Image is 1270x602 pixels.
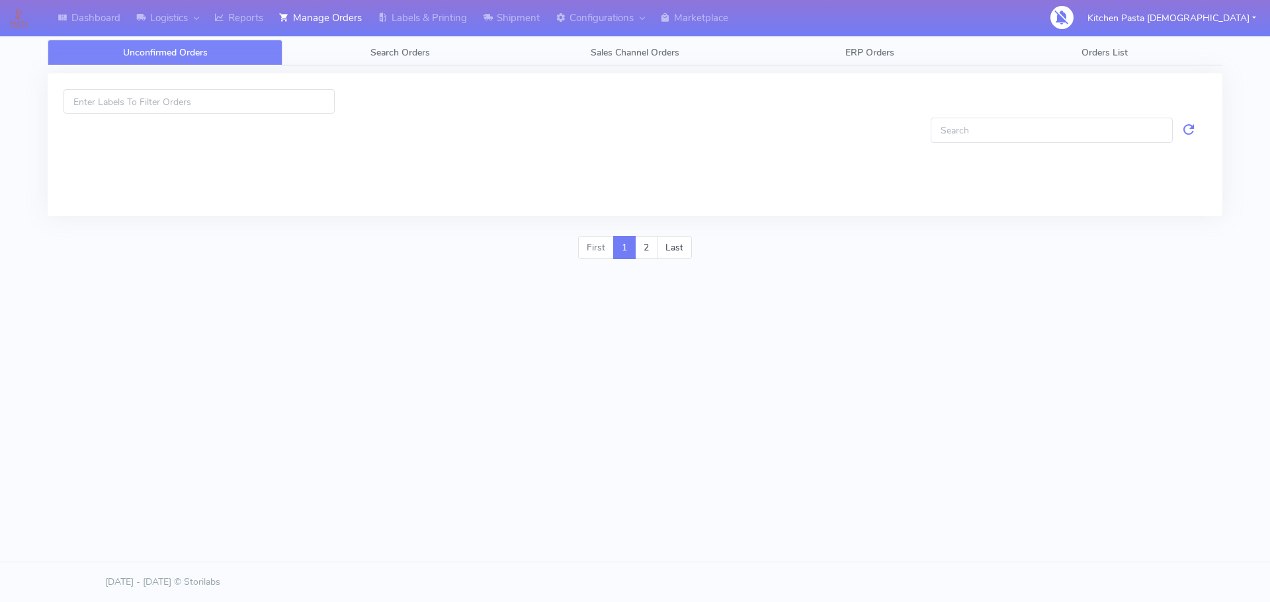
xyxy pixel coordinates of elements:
[613,236,636,260] a: 1
[1081,46,1128,59] span: Orders List
[931,118,1173,142] input: Search
[657,236,692,260] a: Last
[48,40,1222,65] ul: Tabs
[845,46,894,59] span: ERP Orders
[63,89,335,114] input: Enter Labels To Filter Orders
[1078,5,1266,32] button: Kitchen Pasta [DEMOGRAPHIC_DATA]
[591,46,679,59] span: Sales Channel Orders
[370,46,430,59] span: Search Orders
[123,46,208,59] span: Unconfirmed Orders
[635,236,657,260] a: 2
